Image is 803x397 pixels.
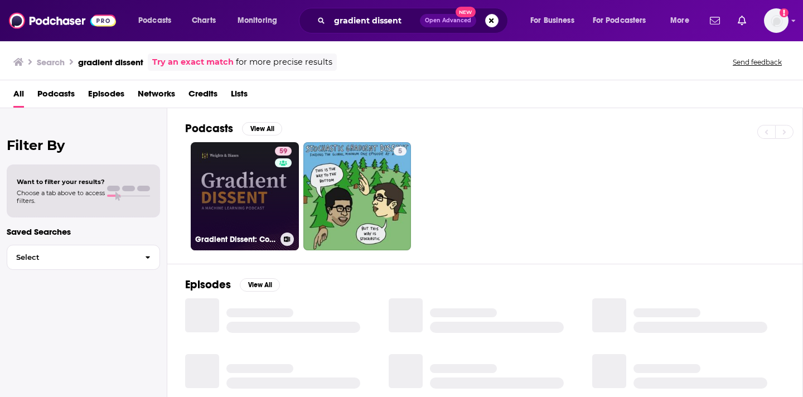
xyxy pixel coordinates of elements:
span: Want to filter your results? [17,178,105,186]
a: Episodes [88,85,124,108]
a: Try an exact match [152,56,234,69]
span: 5 [398,146,402,157]
h3: gradient dissent [78,57,143,67]
span: Monitoring [238,13,277,28]
a: Credits [188,85,217,108]
a: Charts [185,12,222,30]
button: Send feedback [729,57,785,67]
button: open menu [230,12,292,30]
span: for more precise results [236,56,332,69]
button: Open AdvancedNew [420,14,476,27]
span: Logged in as sashagoldin [764,8,789,33]
h2: Filter By [7,137,160,153]
span: For Podcasters [593,13,646,28]
a: Lists [231,85,248,108]
a: PodcastsView All [185,122,282,135]
span: Podcasts [138,13,171,28]
span: For Business [530,13,574,28]
img: Podchaser - Follow, Share and Rate Podcasts [9,10,116,31]
span: 59 [279,146,287,157]
img: User Profile [764,8,789,33]
button: View All [240,278,280,292]
button: View All [242,122,282,135]
span: Choose a tab above to access filters. [17,189,105,205]
button: open menu [523,12,588,30]
span: New [456,7,476,17]
button: open menu [586,12,662,30]
span: More [670,13,689,28]
h2: Episodes [185,278,231,292]
h3: Search [37,57,65,67]
h3: Gradient Dissent: Conversations on AI [195,235,276,244]
input: Search podcasts, credits, & more... [330,12,420,30]
svg: Add a profile image [780,8,789,17]
a: 59Gradient Dissent: Conversations on AI [191,142,299,250]
button: open menu [130,12,186,30]
button: Show profile menu [764,8,789,33]
a: 5 [303,142,412,250]
a: Show notifications dropdown [733,11,751,30]
a: Show notifications dropdown [705,11,724,30]
a: All [13,85,24,108]
span: Open Advanced [425,18,471,23]
span: Charts [192,13,216,28]
div: Search podcasts, credits, & more... [309,8,519,33]
h2: Podcasts [185,122,233,135]
a: 59 [275,147,292,156]
a: 5 [394,147,407,156]
a: Networks [138,85,175,108]
p: Saved Searches [7,226,160,237]
a: Podcasts [37,85,75,108]
span: Select [7,254,136,261]
button: open menu [662,12,703,30]
a: EpisodesView All [185,278,280,292]
button: Select [7,245,160,270]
